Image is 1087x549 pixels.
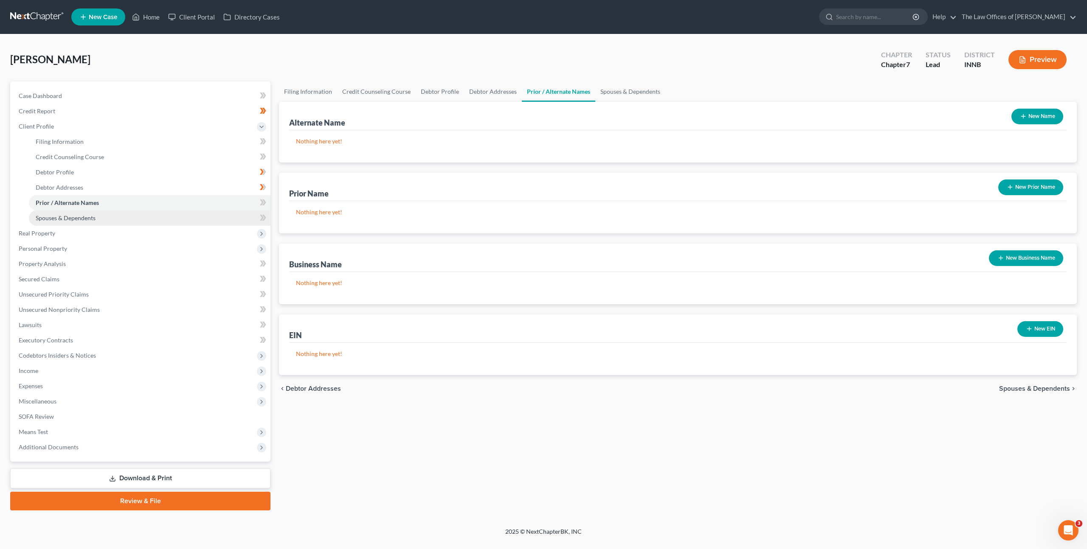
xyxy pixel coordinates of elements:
[999,385,1070,392] span: Spouses & Dependents
[19,382,43,389] span: Expenses
[906,60,910,68] span: 7
[29,134,270,149] a: Filing Information
[19,398,56,405] span: Miscellaneous
[301,527,786,543] div: 2025 © NextChapterBK, INC
[296,208,1060,216] p: Nothing here yet!
[19,321,42,328] span: Lawsuits
[19,107,55,115] span: Credit Report
[12,302,270,317] a: Unsecured Nonpriority Claims
[10,53,90,65] span: [PERSON_NAME]
[219,9,284,25] a: Directory Cases
[19,260,66,267] span: Property Analysis
[29,210,270,226] a: Spouses & Dependents
[289,330,302,340] div: EIN
[999,385,1077,392] button: Spouses & Dependents chevron_right
[19,275,59,283] span: Secured Claims
[19,92,62,99] span: Case Dashboard
[19,123,54,130] span: Client Profile
[36,138,84,145] span: Filing Information
[289,259,342,269] div: Business Name
[29,149,270,165] a: Credit Counseling Course
[128,9,164,25] a: Home
[289,188,329,199] div: Prior Name
[464,81,522,102] a: Debtor Addresses
[19,413,54,420] span: SOFA Review
[12,272,270,287] a: Secured Claims
[12,287,270,302] a: Unsecured Priority Claims
[522,81,595,102] a: Prior / Alternate Names
[926,60,951,70] div: Lead
[19,245,67,252] span: Personal Property
[989,250,1063,266] button: New Business Name
[19,367,38,374] span: Income
[416,81,464,102] a: Debtor Profile
[595,81,665,102] a: Spouses & Dependents
[1011,109,1063,124] button: New Name
[1076,520,1082,527] span: 3
[36,153,104,160] span: Credit Counseling Course
[36,184,83,191] span: Debtor Addresses
[12,88,270,104] a: Case Dashboard
[279,81,337,102] a: Filing Information
[928,9,957,25] a: Help
[926,50,951,60] div: Status
[1008,50,1067,69] button: Preview
[881,60,912,70] div: Chapter
[12,317,270,333] a: Lawsuits
[89,14,117,20] span: New Case
[279,385,341,392] button: chevron_left Debtor Addresses
[957,9,1076,25] a: The Law Offices of [PERSON_NAME]
[19,352,96,359] span: Codebtors Insiders & Notices
[29,195,270,210] a: Prior / Alternate Names
[29,180,270,195] a: Debtor Addresses
[337,81,416,102] a: Credit Counseling Course
[12,333,270,348] a: Executory Contracts
[36,214,96,221] span: Spouses & Dependents
[12,256,270,272] a: Property Analysis
[29,165,270,180] a: Debtor Profile
[164,9,219,25] a: Client Portal
[19,428,48,435] span: Means Test
[19,306,100,313] span: Unsecured Nonpriority Claims
[286,385,341,392] span: Debtor Addresses
[19,336,73,344] span: Executory Contracts
[12,409,270,424] a: SOFA Review
[19,291,89,298] span: Unsecured Priority Claims
[296,350,1060,358] p: Nothing here yet!
[836,9,914,25] input: Search by name...
[1058,520,1079,541] iframe: Intercom live chat
[964,50,995,60] div: District
[296,279,1060,287] p: Nothing here yet!
[36,168,74,176] span: Debtor Profile
[279,385,286,392] i: chevron_left
[998,179,1063,195] button: New Prior Name
[10,468,270,488] a: Download & Print
[1017,321,1063,337] button: New EIN
[964,60,995,70] div: INNB
[881,50,912,60] div: Chapter
[12,104,270,119] a: Credit Report
[36,199,99,206] span: Prior / Alternate Names
[19,443,79,451] span: Additional Documents
[296,137,1060,146] p: Nothing here yet!
[1070,385,1077,392] i: chevron_right
[19,230,55,237] span: Real Property
[10,492,270,510] a: Review & File
[289,118,345,128] div: Alternate Name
